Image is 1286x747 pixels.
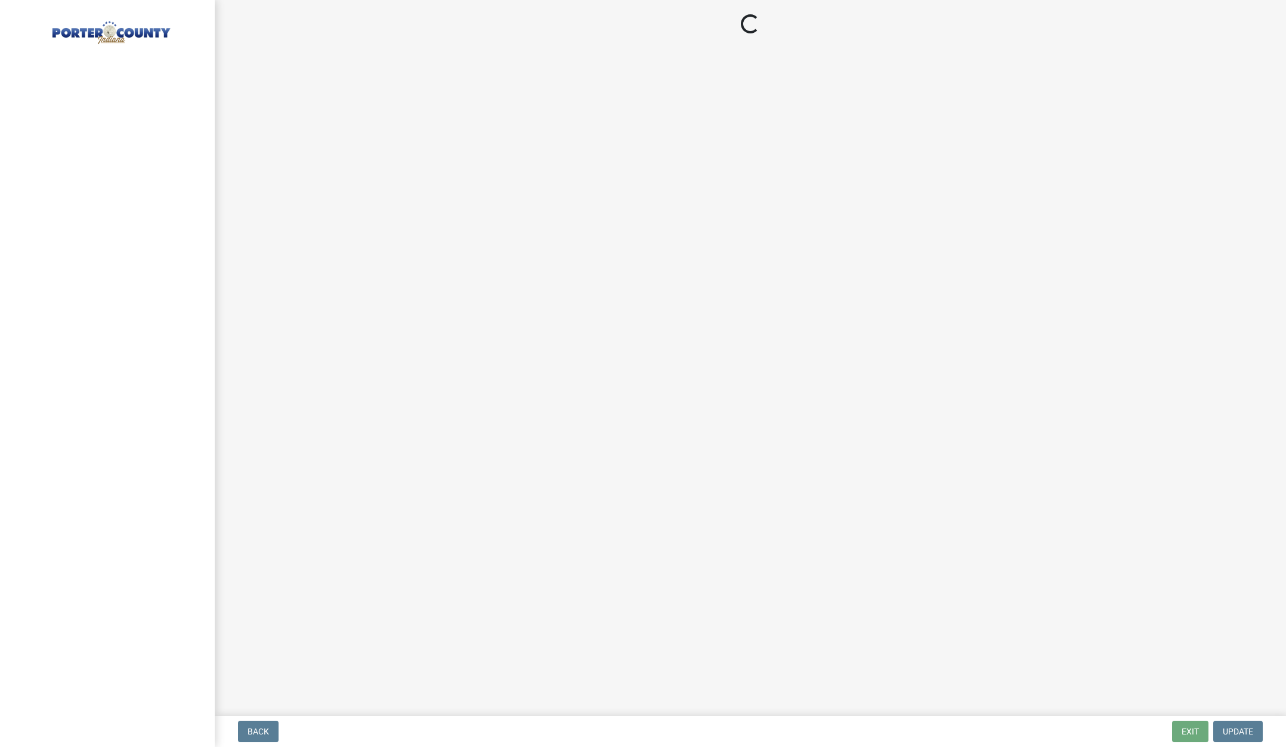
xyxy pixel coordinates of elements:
button: Exit [1172,721,1208,742]
span: Update [1223,727,1253,736]
button: Update [1213,721,1263,742]
img: Porter County, Indiana [24,13,196,46]
span: Back [248,727,269,736]
button: Back [238,721,279,742]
